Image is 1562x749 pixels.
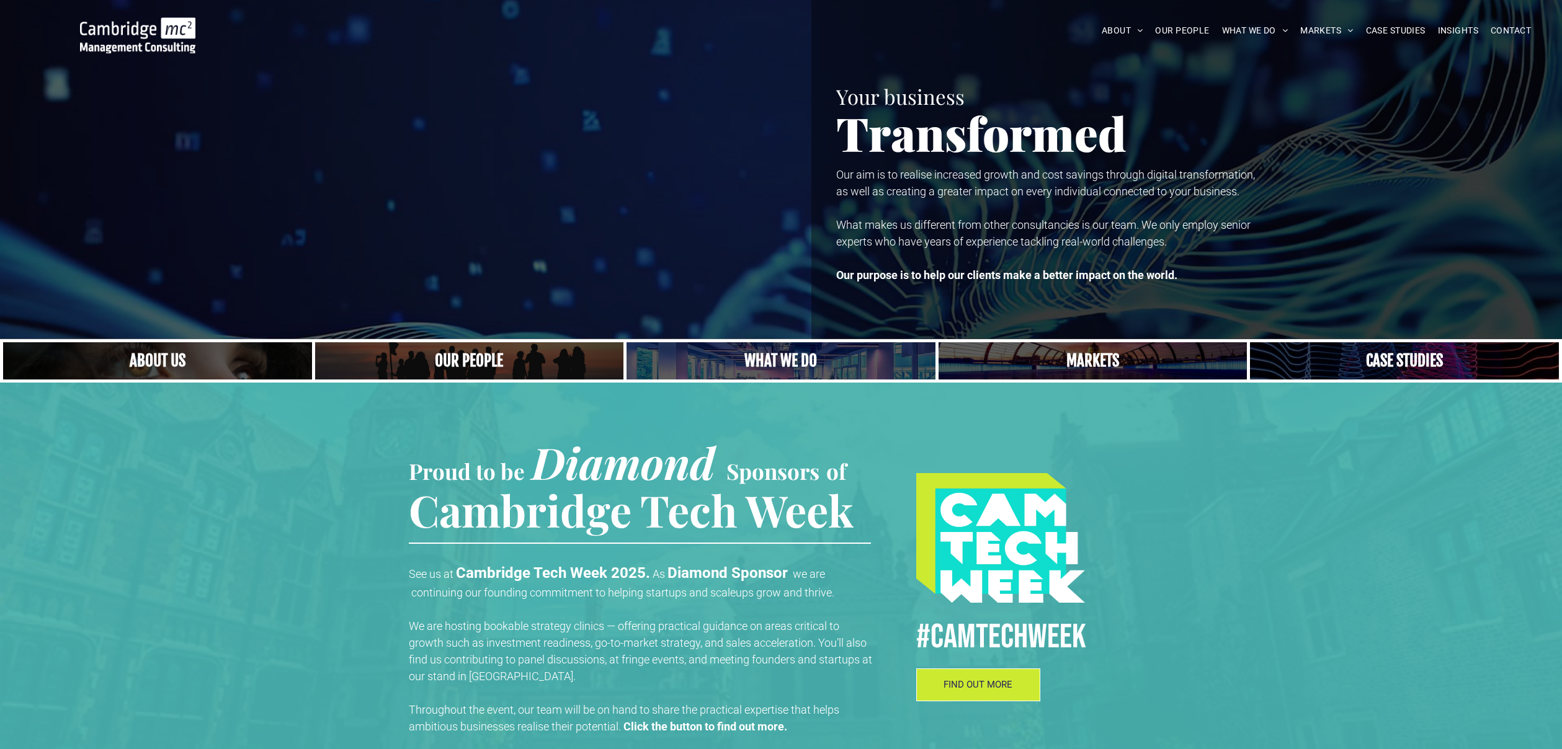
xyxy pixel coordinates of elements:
a: INSIGHTS [1432,21,1484,40]
strong: Our purpose is to help our clients make a better impact on the world. [836,268,1177,281]
span: FIND OUT MORE [944,679,1012,690]
a: CONTACT [1484,21,1537,40]
a: CASE STUDIES [1360,21,1432,40]
span: Throughout the event, our team will be on hand to share the practical expertise that helps ambiti... [409,703,839,733]
span: Transformed [836,102,1127,164]
img: #CAMTECHWEEK logo, digital infrastructure [916,473,1085,603]
span: we are [793,567,825,580]
a: Your Business Transformed | Cambridge Management Consulting [80,19,195,32]
img: Go to Homepage [80,17,195,53]
a: WHAT WE DO [1216,21,1295,40]
a: FIND OUT MORE [916,668,1040,701]
span: Your business [836,82,965,110]
span: continuing our founding commitment to helping startups and scaleups grow and thrive. [411,586,834,599]
span: Proud to be [409,456,525,485]
span: Sponsors [726,456,819,485]
span: We are hosting bookable strategy clinics — offering practical guidance on areas critical to growt... [409,619,872,683]
span: Diamond [532,433,715,491]
a: MARKETS [1294,21,1359,40]
span: #CamTECHWEEK [916,616,1086,658]
span: Our aim is to realise increased growth and cost savings through digital transformation, as well a... [836,168,1255,198]
span: See us at [409,567,453,580]
span: Cambridge Tech Week [409,481,854,539]
a: Telecoms | Decades of Experience Across Multiple Industries & Regions [939,342,1247,379]
strong: Click the button to find out more. [623,720,787,733]
a: A yoga teacher lifting his whole body off the ground in the peacock pose [627,342,935,379]
span: As [653,567,665,580]
a: CASE STUDIES | See an Overview of All Our Case Studies | Cambridge Management Consulting [1250,342,1559,379]
span: What makes us different from other consultancies is our team. We only employ senior experts who h... [836,218,1251,248]
a: Close up of woman's face, centered on her eyes [3,342,312,379]
a: OUR PEOPLE [1149,21,1215,40]
span: of [826,456,846,485]
a: ABOUT [1096,21,1149,40]
a: A crowd in silhouette at sunset, on a rise or lookout point [315,342,624,379]
strong: Cambridge Tech Week 2025. [456,564,650,582]
strong: Diamond Sponsor [667,564,788,582]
